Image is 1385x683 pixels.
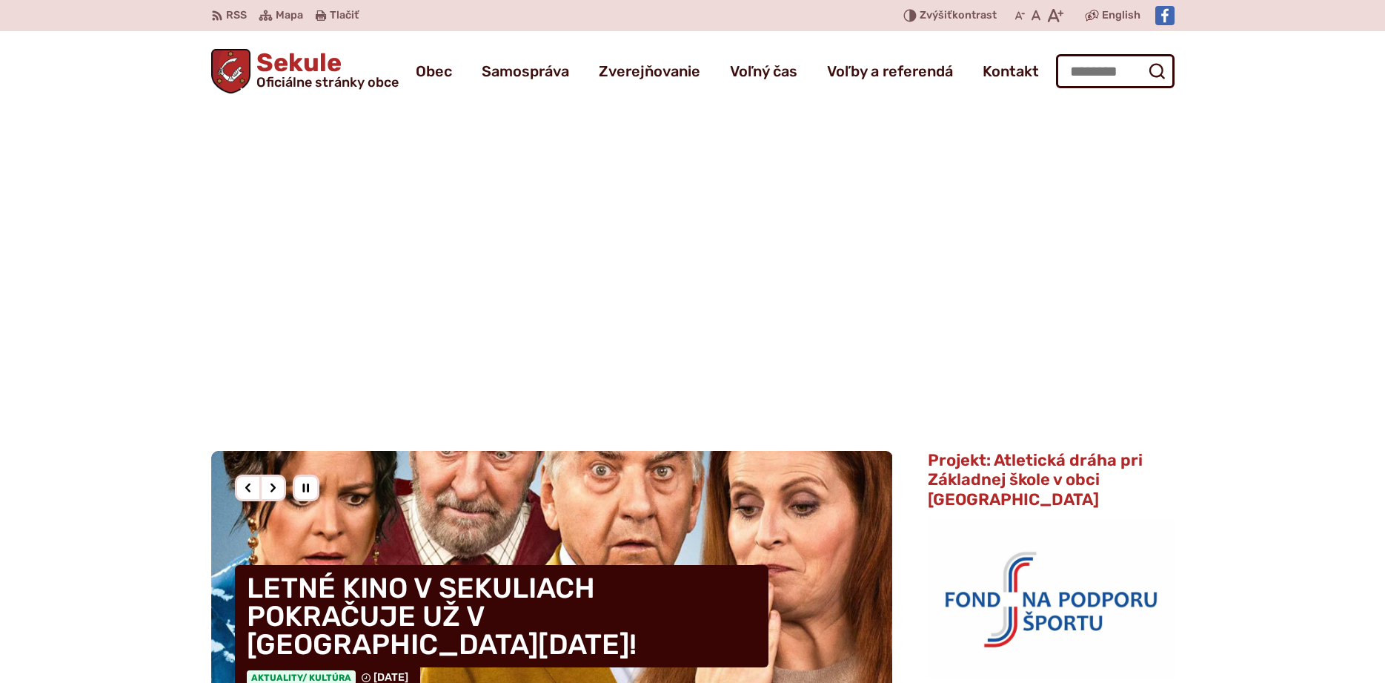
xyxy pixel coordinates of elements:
[730,50,797,92] a: Voľný čas
[235,565,768,667] h4: LETNÉ KINO V SEKULIACH POKRAČUJE UŽ V [GEOGRAPHIC_DATA][DATE]!
[259,475,286,501] div: Nasledujúci slajd
[211,49,251,93] img: Prejsť na domovskú stránku
[276,7,303,24] span: Mapa
[226,7,247,24] span: RSS
[235,475,262,501] div: Predošlý slajd
[1099,7,1143,24] a: English
[256,76,399,89] span: Oficiálne stránky obce
[330,10,359,22] span: Tlačiť
[599,50,700,92] a: Zverejňovanie
[928,450,1143,509] span: Projekt: Atletická dráha pri Základnej škole v obci [GEOGRAPHIC_DATA]
[302,673,351,683] span: / Kultúra
[293,475,319,501] div: Pozastaviť pohyb slajdera
[416,50,452,92] a: Obec
[482,50,569,92] a: Samospráva
[250,50,399,89] h1: Sekule
[1155,6,1175,25] img: Prejsť na Facebook stránku
[928,518,1174,678] img: logo_fnps.png
[920,9,952,22] span: Zvýšiť
[211,49,399,93] a: Logo Sekule, prejsť na domovskú stránku.
[920,10,997,22] span: kontrast
[983,50,1039,92] a: Kontakt
[1102,7,1140,24] span: English
[827,50,953,92] a: Voľby a referendá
